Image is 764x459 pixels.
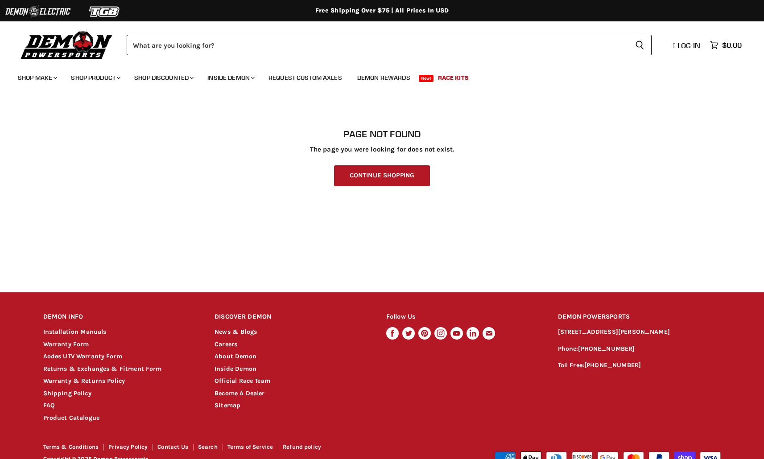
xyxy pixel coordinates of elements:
input: Search [127,35,628,55]
p: [STREET_ADDRESS][PERSON_NAME] [558,327,721,337]
a: Shop Product [64,69,126,87]
a: Returns & Exchanges & Fitment Form [43,365,162,373]
a: Shop Discounted [128,69,199,87]
nav: Footer [43,444,383,453]
p: Toll Free: [558,361,721,371]
p: Phone: [558,344,721,354]
h1: Page not found [43,129,721,139]
a: Continue Shopping [334,165,430,186]
h2: Follow Us [386,307,541,328]
ul: Main menu [11,65,739,87]
h2: DEMON INFO [43,307,198,328]
span: New! [419,75,434,82]
a: Installation Manuals [43,328,107,336]
a: Refund policy [283,443,321,450]
span: $0.00 [722,41,742,49]
a: Search [198,443,218,450]
a: Official Race Team [215,377,270,385]
p: The page you were looking for does not exist. [43,146,721,153]
a: Race Kits [431,69,475,87]
a: Privacy Policy [108,443,148,450]
div: Free Shipping Over $75 | All Prices In USD [25,7,739,15]
a: Log in [669,41,706,49]
a: Sitemap [215,402,240,409]
a: Shop Make [11,69,62,87]
form: Product [127,35,652,55]
span: Log in [677,41,700,50]
a: Inside Demon [201,69,260,87]
a: Demon Rewards [351,69,417,87]
a: $0.00 [706,39,746,52]
a: Contact Us [157,443,188,450]
a: Aodes UTV Warranty Form [43,352,122,360]
a: Warranty Form [43,340,89,348]
a: Request Custom Axles [262,69,349,87]
a: Terms & Conditions [43,443,99,450]
a: Warranty & Returns Policy [43,377,125,385]
img: Demon Electric Logo 2 [4,3,71,20]
h2: DISCOVER DEMON [215,307,369,328]
a: Shipping Policy [43,389,91,397]
a: Product Catalogue [43,414,100,422]
a: [PHONE_NUMBER] [584,361,641,369]
a: Become A Dealer [215,389,264,397]
img: Demon Powersports [18,29,116,61]
img: TGB Logo 2 [71,3,138,20]
a: [PHONE_NUMBER] [578,345,635,352]
a: Inside Demon [215,365,256,373]
a: News & Blogs [215,328,257,336]
a: About Demon [215,352,256,360]
h2: DEMON POWERSPORTS [558,307,721,328]
a: FAQ [43,402,55,409]
button: Search [628,35,652,55]
a: Careers [215,340,237,348]
a: Terms of Service [227,443,273,450]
